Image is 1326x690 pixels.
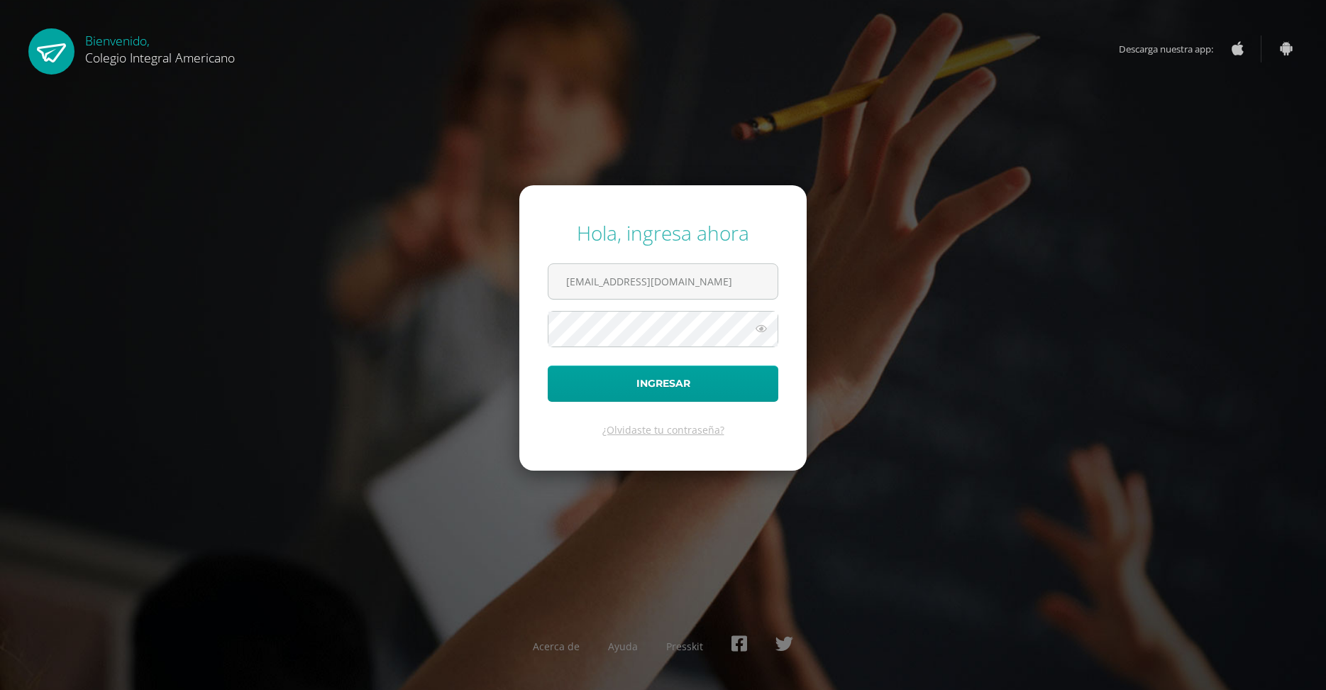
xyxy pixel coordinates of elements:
a: Acerca de [533,640,580,653]
div: Bienvenido, [85,28,235,66]
button: Ingresar [548,366,778,402]
span: Descarga nuestra app: [1119,35,1227,62]
span: Colegio Integral Americano [85,49,235,66]
input: Correo electrónico o usuario [548,264,778,299]
a: ¿Olvidaste tu contraseña? [602,423,724,437]
a: Presskit [666,640,703,653]
a: Ayuda [608,640,638,653]
div: Hola, ingresa ahora [548,219,778,246]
